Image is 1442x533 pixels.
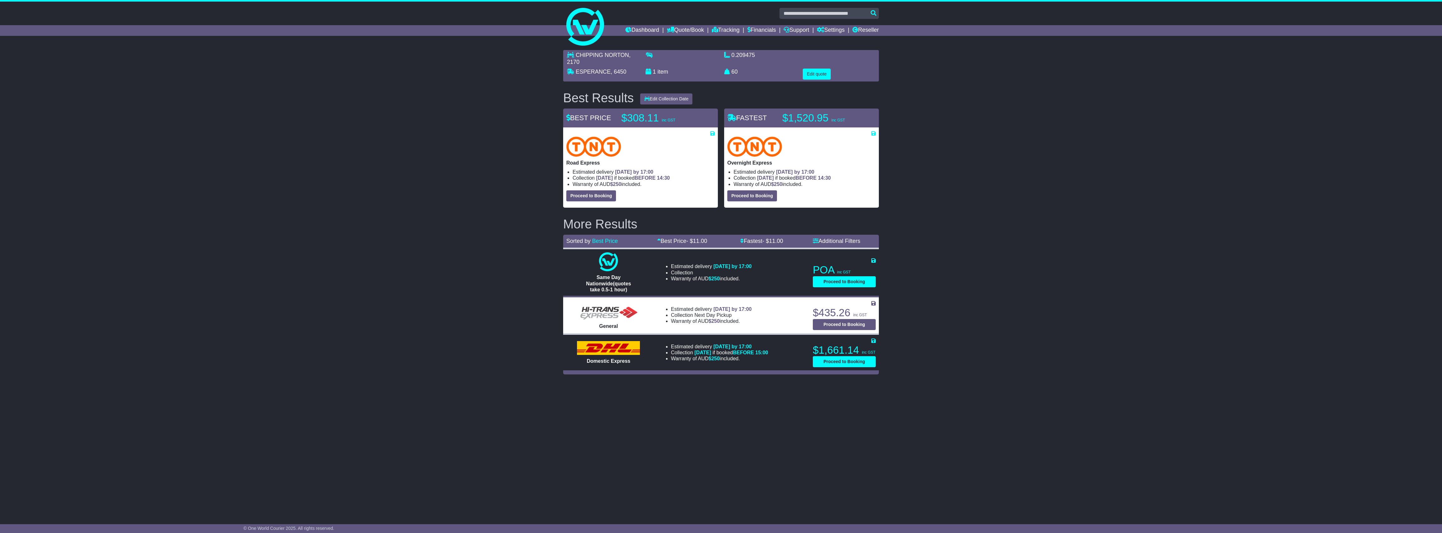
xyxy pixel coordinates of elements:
[667,25,704,36] a: Quote/Book
[734,175,876,181] li: Collection
[586,275,631,292] span: Same Day Nationwide(quotes take 0.5-1 hour)
[712,25,740,36] a: Tracking
[774,182,782,187] span: 250
[657,69,668,75] span: item
[577,341,640,355] img: DHL: Domestic Express
[573,175,715,181] li: Collection
[686,238,707,244] span: - $
[708,318,720,324] span: $
[615,169,653,175] span: [DATE] by 17:00
[734,181,876,187] li: Warranty of AUD included.
[731,52,755,58] span: 0.209475
[693,238,707,244] span: 11.00
[757,175,831,181] span: if booked
[563,217,879,231] h2: More Results
[818,175,831,181] span: 14:30
[566,238,591,244] span: Sorted by
[635,175,656,181] span: BEFORE
[831,118,845,122] span: inc GST
[243,526,334,531] span: © One World Courier 2025. All rights reserved.
[657,238,707,244] a: Best Price- $11.00
[599,252,618,271] img: One World Courier: Same Day Nationwide(quotes take 0.5-1 hour)
[862,350,875,355] span: inc GST
[599,323,618,329] span: General
[621,112,700,124] p: $308.11
[776,169,814,175] span: [DATE] by 17:00
[662,118,675,122] span: inc GST
[671,356,768,362] li: Warranty of AUD included.
[613,182,621,187] span: 250
[813,264,876,276] p: POA
[733,350,754,355] span: BEFORE
[713,306,752,312] span: [DATE] by 17:00
[596,175,670,181] span: if booked
[671,270,752,276] li: Collection
[713,264,752,269] span: [DATE] by 17:00
[796,175,817,181] span: BEFORE
[671,312,752,318] li: Collection
[757,175,774,181] span: [DATE]
[755,350,768,355] span: 15:00
[576,52,629,58] span: CHIPPING NORTON
[592,238,618,244] a: Best Price
[711,318,720,324] span: 250
[695,350,768,355] span: if booked
[817,25,845,36] a: Settings
[727,190,777,201] button: Proceed to Booking
[671,263,752,269] li: Estimated delivery
[611,69,626,75] span: , 6450
[740,238,783,244] a: Fastest- $11.00
[813,276,876,287] button: Proceed to Booking
[671,306,752,312] li: Estimated delivery
[576,69,611,75] span: ESPERANCE
[560,91,637,105] div: Best Results
[837,270,851,274] span: inc GST
[573,169,715,175] li: Estimated delivery
[771,182,782,187] span: $
[671,350,768,356] li: Collection
[708,276,720,281] span: $
[671,318,752,324] li: Warranty of AUD included.
[727,160,876,166] p: Overnight Express
[762,238,783,244] span: - $
[727,114,767,122] span: FASTEST
[573,181,715,187] li: Warranty of AUD included.
[577,301,640,320] img: HiTrans (Machship): General
[813,319,876,330] button: Proceed to Booking
[727,137,782,157] img: TNT Domestic: Overnight Express
[587,358,630,364] span: Domestic Express
[653,69,656,75] span: 1
[713,344,752,349] span: [DATE] by 17:00
[813,356,876,367] button: Proceed to Booking
[566,160,715,166] p: Road Express
[657,175,670,181] span: 14:30
[566,190,616,201] button: Proceed to Booking
[708,356,720,361] span: $
[695,350,711,355] span: [DATE]
[784,25,809,36] a: Support
[566,137,621,157] img: TNT Domestic: Road Express
[782,112,861,124] p: $1,520.95
[671,276,752,282] li: Warranty of AUD included.
[803,69,831,80] button: Edit quote
[567,52,630,65] span: , 2170
[747,25,776,36] a: Financials
[596,175,613,181] span: [DATE]
[625,25,659,36] a: Dashboard
[731,69,738,75] span: 60
[852,25,879,36] a: Reseller
[734,169,876,175] li: Estimated delivery
[671,344,768,350] li: Estimated delivery
[769,238,783,244] span: 11.00
[853,313,867,317] span: inc GST
[610,182,621,187] span: $
[813,238,860,244] a: Additional Filters
[711,356,720,361] span: 250
[695,312,732,318] span: Next Day Pickup
[640,93,693,104] button: Edit Collection Date
[711,276,720,281] span: 250
[813,344,876,356] p: $1,661.14
[566,114,611,122] span: BEST PRICE
[813,306,876,319] p: $435.26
